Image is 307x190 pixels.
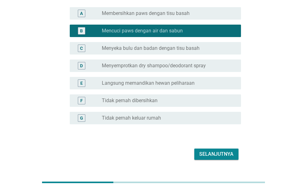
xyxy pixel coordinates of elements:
div: G [80,115,83,121]
div: B [80,27,83,34]
label: Mencuci paws dengan air dan sabun [102,28,183,34]
label: Menyemprotkan dry shampoo/deodorant spray [102,63,206,69]
div: E [80,80,83,86]
label: Langsung memandikan hewan peliharaan [102,80,195,86]
label: Tidak pernah dibersihkan [102,97,158,104]
div: A [80,10,83,17]
label: Tidak pernah keluar rumah [102,115,161,121]
label: Membersihkan paws dengan tisu basah [102,10,190,17]
div: F [80,97,83,104]
div: D [80,62,83,69]
div: C [80,45,83,51]
label: Menyeka bulu dan badan dengan tisu basah [102,45,200,51]
button: Selanjutnya [194,149,239,160]
div: Selanjutnya [199,150,234,158]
